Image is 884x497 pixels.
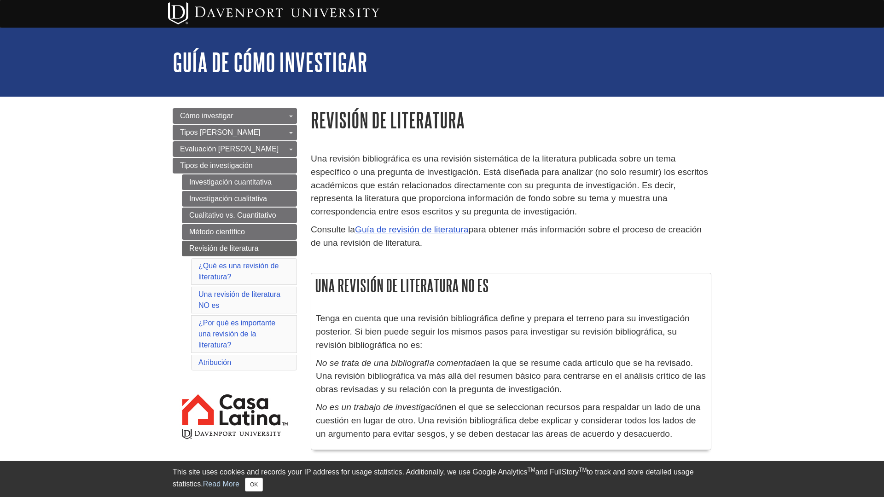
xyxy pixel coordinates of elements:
a: Atribución [198,358,231,366]
div: Guide Page Menu [173,108,297,457]
span: Tipos de investigación [180,162,253,169]
a: Investigación cuantitativa [182,174,297,190]
em: No se trata de una bibliografía comentada [316,358,480,368]
span: Evaluación [PERSON_NAME] [180,145,279,153]
p: en el que se seleccionan recursos para respaldar un lado de una cuestión en lugar de otro. Una re... [316,401,706,440]
h2: Una revisión de literatura NO es [311,273,711,298]
a: Cómo investigar [173,108,297,124]
p: Una revisión bibliográfica es una revisión sistemática de la literatura publicada sobre un tema e... [311,152,711,219]
a: Una revisión de literatura NO es [198,290,280,309]
a: Guía de revisión de literatura [355,225,468,234]
span: Cómo investigar [180,112,233,120]
a: ¿Qué es una revisión de literatura? [198,262,279,281]
a: Investigación cualitativa [182,191,297,207]
p: Tenga en cuenta que una revisión bibliográfica define y prepara el terreno para su investigación ... [316,312,706,352]
sup: TM [579,467,587,473]
p: Consulte la para obtener más información sobre el proceso de creación de una revisión de literatura. [311,223,711,250]
button: Close [245,478,263,491]
div: This site uses cookies and records your IP address for usage statistics. Additionally, we use Goo... [173,467,711,491]
em: No es un trabajo de investigación [316,402,447,412]
a: Read More [203,480,239,488]
a: Tipos de investigación [173,158,297,173]
sup: TM [527,467,535,473]
a: ¿Por qué es importante una revisión de la literatura? [198,319,275,349]
a: Cualitativo vs. Cuantitativo [182,208,297,223]
span: Tipos [PERSON_NAME] [180,128,261,136]
p: en la que se resume cada artículo que se ha revisado. Una revisión bibliográfica va más allá del ... [316,357,706,396]
a: Guía de cómo investigar [173,48,367,76]
a: Método científico [182,224,297,240]
a: Revisión de literatura [182,241,297,256]
a: Evaluación [PERSON_NAME] [173,141,297,157]
h1: Revisión de literatura [311,108,711,132]
a: Tipos [PERSON_NAME] [173,125,297,140]
img: Davenport University [168,2,379,24]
